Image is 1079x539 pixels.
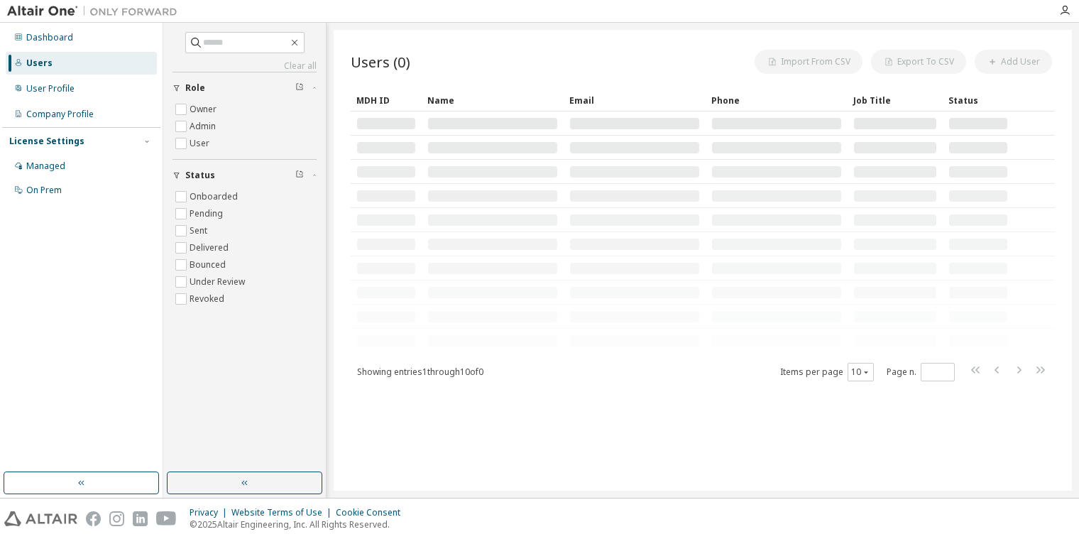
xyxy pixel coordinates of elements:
[156,511,177,526] img: youtube.svg
[190,101,219,118] label: Owner
[295,82,304,94] span: Clear filter
[185,82,205,94] span: Role
[231,507,336,518] div: Website Terms of Use
[190,518,409,530] p: © 2025 Altair Engineering, Inc. All Rights Reserved.
[356,89,416,111] div: MDH ID
[871,50,966,74] button: Export To CSV
[86,511,101,526] img: facebook.svg
[26,109,94,120] div: Company Profile
[851,366,870,378] button: 10
[569,89,700,111] div: Email
[948,89,1008,111] div: Status
[190,118,219,135] label: Admin
[26,160,65,172] div: Managed
[351,52,410,72] span: Users (0)
[190,135,212,152] label: User
[190,188,241,205] label: Onboarded
[190,290,227,307] label: Revoked
[4,511,77,526] img: altair_logo.svg
[711,89,842,111] div: Phone
[853,89,937,111] div: Job Title
[190,273,248,290] label: Under Review
[190,222,210,239] label: Sent
[975,50,1052,74] button: Add User
[185,170,215,181] span: Status
[357,366,483,378] span: Showing entries 1 through 10 of 0
[190,239,231,256] label: Delivered
[295,170,304,181] span: Clear filter
[190,205,226,222] label: Pending
[427,89,558,111] div: Name
[190,507,231,518] div: Privacy
[109,511,124,526] img: instagram.svg
[755,50,862,74] button: Import From CSV
[26,58,53,69] div: Users
[7,4,185,18] img: Altair One
[190,256,229,273] label: Bounced
[172,60,317,72] a: Clear all
[26,83,75,94] div: User Profile
[336,507,409,518] div: Cookie Consent
[133,511,148,526] img: linkedin.svg
[172,160,317,191] button: Status
[887,363,955,381] span: Page n.
[26,185,62,196] div: On Prem
[26,32,73,43] div: Dashboard
[9,136,84,147] div: License Settings
[780,363,874,381] span: Items per page
[172,72,317,104] button: Role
